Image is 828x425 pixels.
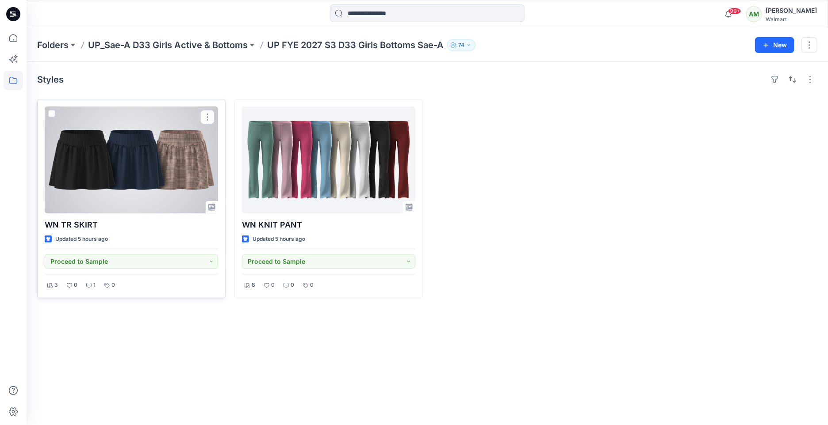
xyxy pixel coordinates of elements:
[111,281,115,290] p: 0
[45,106,218,213] a: WN TR SKIRT
[242,106,415,213] a: WN KNIT PANT
[74,281,77,290] p: 0
[291,281,294,290] p: 0
[37,74,64,85] h4: Styles
[37,39,69,51] a: Folders
[54,281,58,290] p: 3
[746,6,762,22] div: AM
[45,219,218,231] p: WN TR SKIRT
[310,281,314,290] p: 0
[766,16,817,23] div: Walmart
[55,235,108,244] p: Updated 5 hours ago
[271,281,275,290] p: 0
[755,37,794,53] button: New
[458,40,464,50] p: 74
[447,39,475,51] button: 74
[267,39,444,51] p: UP FYE 2027 S3 D33 Girls Bottoms Sae-A
[252,281,255,290] p: 8
[728,8,741,15] span: 99+
[253,235,305,244] p: Updated 5 hours ago
[88,39,248,51] a: UP_Sae-A D33 Girls Active & Bottoms
[242,219,415,231] p: WN KNIT PANT
[93,281,96,290] p: 1
[766,5,817,16] div: [PERSON_NAME]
